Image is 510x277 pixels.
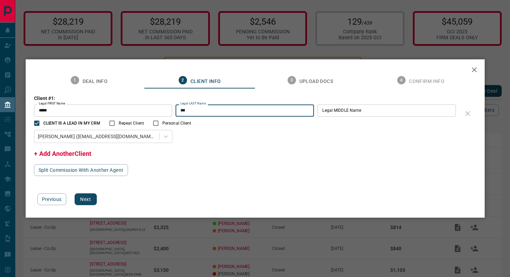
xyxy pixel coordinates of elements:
button: Split Commission With Another Agent [34,164,128,176]
span: Client Info [190,78,221,85]
span: Repeat Client [119,120,144,126]
text: 1 [74,78,76,83]
label: Legal FIRST Name [39,101,65,106]
span: CLIENT IS A LEAD IN MY CRM [43,120,101,126]
span: Deal Info [83,78,108,85]
h3: Client #1: [34,95,460,101]
text: 3 [290,78,293,83]
span: Personal Client [162,120,192,126]
text: 2 [181,78,184,83]
button: Previous [37,193,66,205]
label: Legal LAST Name [180,101,206,106]
span: + Add AnotherClient [34,150,91,157]
button: Next [75,193,97,205]
span: Upload Docs [299,78,333,85]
